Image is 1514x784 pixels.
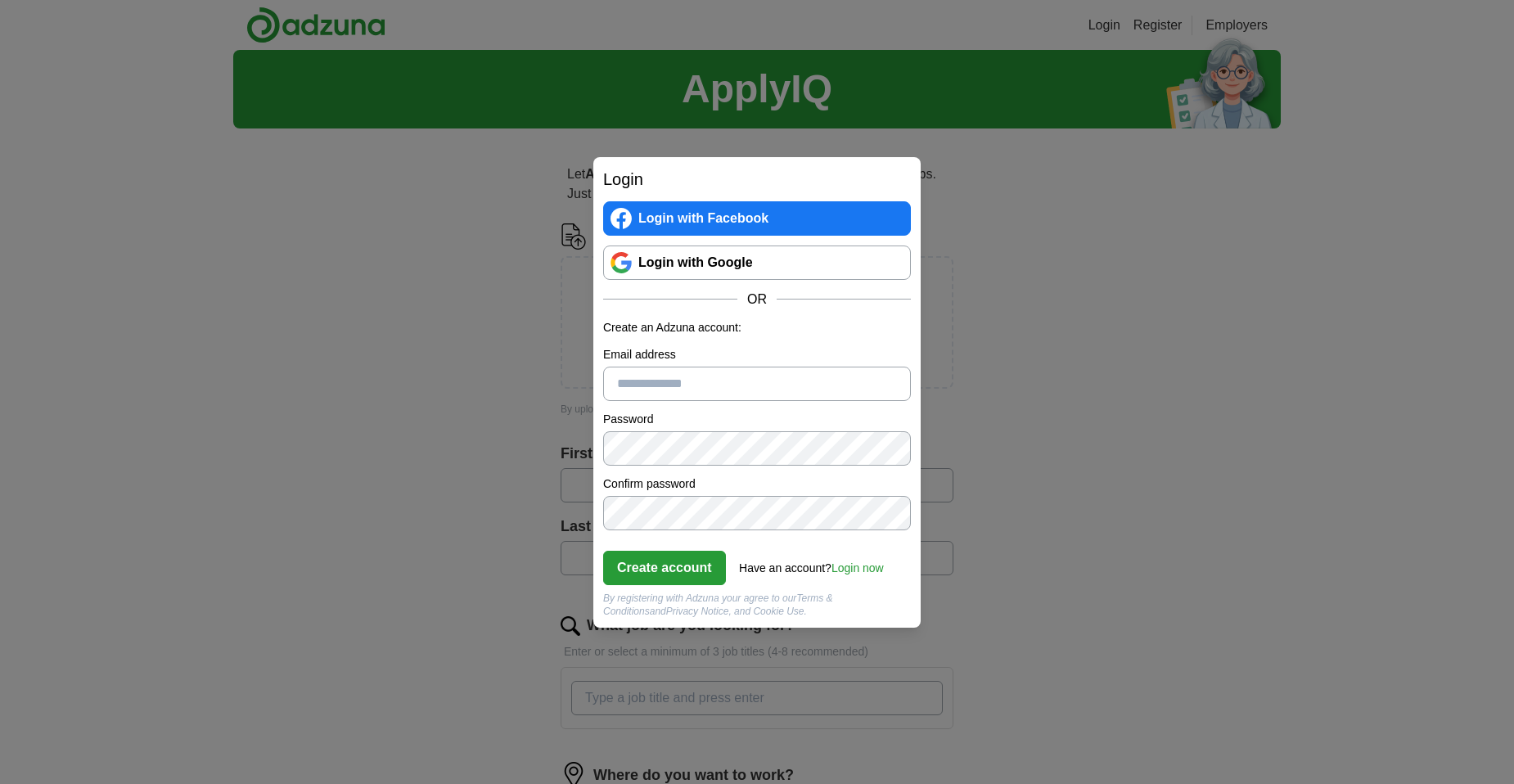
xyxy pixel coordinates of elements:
[603,246,911,280] a: Login with Google
[739,550,884,577] div: Have an account?
[603,167,911,191] h2: Login
[603,346,911,363] label: Email address
[603,593,833,617] a: Terms & Conditions
[603,592,911,618] div: By registering with Adzuna your agree to our and , and Cookie Use.
[603,411,911,428] label: Password
[666,606,729,617] a: Privacy Notice
[603,475,911,493] label: Confirm password
[603,551,726,585] button: Create account
[603,319,911,336] p: Create an Adzuna account:
[603,201,911,236] a: Login with Facebook
[737,290,777,309] span: OR
[831,561,884,574] a: Login now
